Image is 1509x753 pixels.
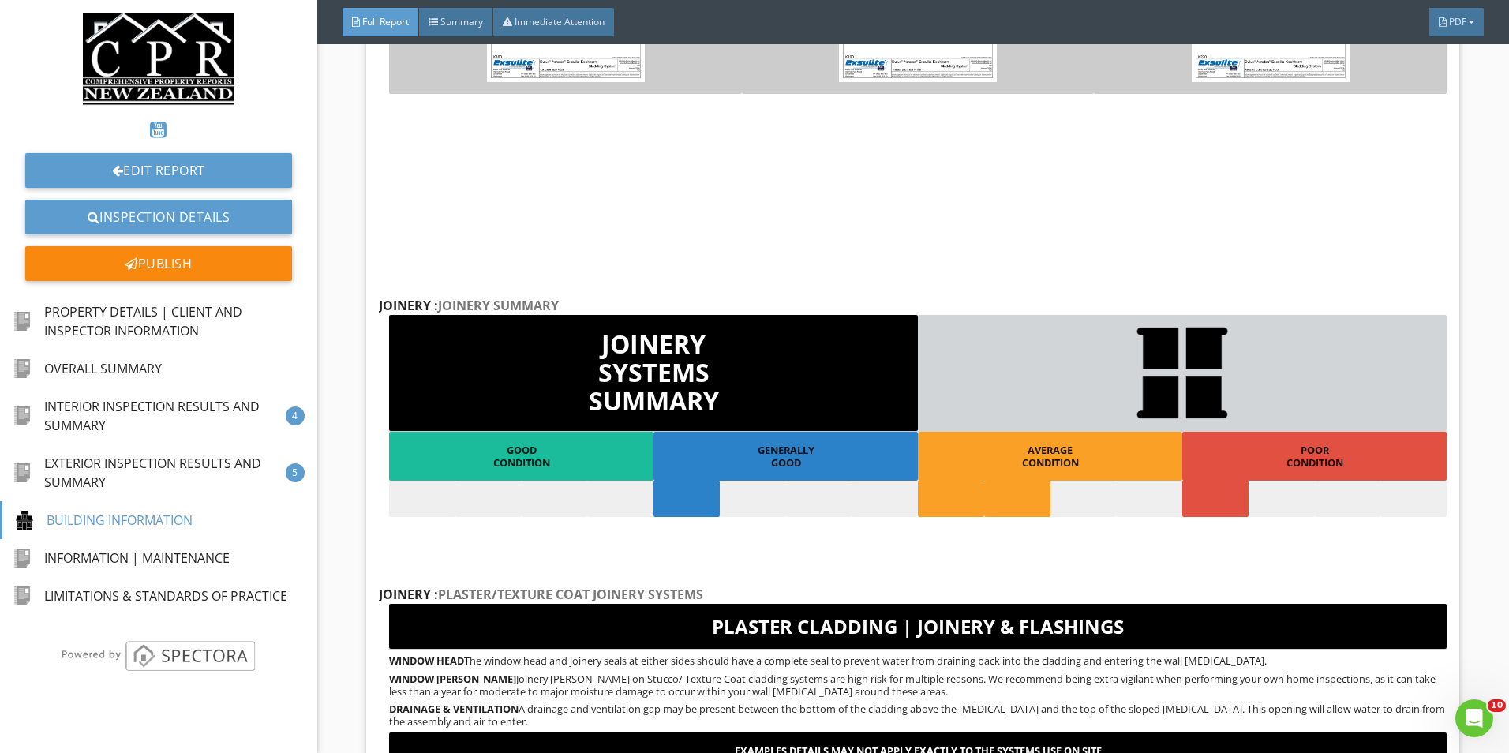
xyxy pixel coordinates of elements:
[1136,327,1229,418] img: noun_window_281735.png
[58,640,258,671] img: powered_by_spectora_2.png
[25,153,292,188] a: Edit Report
[379,523,635,549] img: zxz_3__copy__copy__copy__copy.png
[13,586,287,605] div: LIMITATIONS & STANDARDS OF PRACTICE
[648,523,904,549] img: zxz_3__copy__copy__copy__copy.png
[712,613,1124,639] span: PLASTER CLADDING | JOINERY & FLASHINGS
[13,359,162,378] div: OVERALL SUMMARY
[438,586,703,603] span: PLASTER/TEXTURE COAT JOINERY SYSTEMS
[1028,443,1073,457] strong: AVERAGE
[416,123,598,260] img: blank__copy_2.png
[1301,443,1329,457] strong: POOR
[493,455,550,470] strong: CONDITION
[379,586,703,603] strong: JOINERY :
[1449,15,1466,28] span: PDF
[286,406,305,425] div: 4
[25,246,292,281] div: Publish
[362,15,409,28] span: Full Report
[916,523,1172,549] img: zxz_3__copy__copy__copy__copy.png
[389,672,516,686] strong: WINDOW [PERSON_NAME]
[438,297,559,314] span: JOINERY SUMMARY
[1286,455,1343,470] strong: CONDITION
[389,702,519,716] strong: DRAINAGE & VENTILATION
[389,672,1447,698] p: Joinery [PERSON_NAME] on Stucco/ Texture Coat cladding systems are high risk for multiple reasons...
[771,455,801,470] strong: GOOD
[83,13,234,106] img: CPRNZ_LOGO.png
[13,397,286,435] div: INTERIOR INSPECTION RESULTS AND SUMMARY
[1022,455,1079,470] strong: CONDITION
[15,511,193,530] div: BUILDING INFORMATION
[507,443,537,457] strong: GOOD
[286,463,305,482] div: 5
[389,654,1447,667] p: The window head and joinery seals at either sides should have a complete seal to prevent water fr...
[13,302,305,340] div: PROPERTY DETAILS | CLIENT AND INSPECTOR INFORMATION
[684,123,867,260] img: blank.png
[1488,699,1506,712] span: 10
[515,15,605,28] span: Immediate Attention
[25,200,292,234] a: Inspection Details
[389,702,1447,728] p: A drainage and ventilation gap may be present between the bottom of the cladding above the [MEDIC...
[758,443,814,457] strong: GENERALLY
[589,384,719,418] strong: SUMMARY
[13,454,286,492] div: EXTERIOR INSPECTION RESULTS AND SUMMARY
[13,549,230,568] div: INFORMATION | MAINTENANCE
[601,327,706,361] strong: JOINERY
[1455,699,1493,737] iframe: Intercom live chat
[389,654,464,668] strong: WINDOW HEAD
[379,297,559,314] strong: JOINERY :
[440,15,483,28] span: Summary
[598,355,710,389] strong: SYSTEMS
[953,123,1135,260] img: blank.png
